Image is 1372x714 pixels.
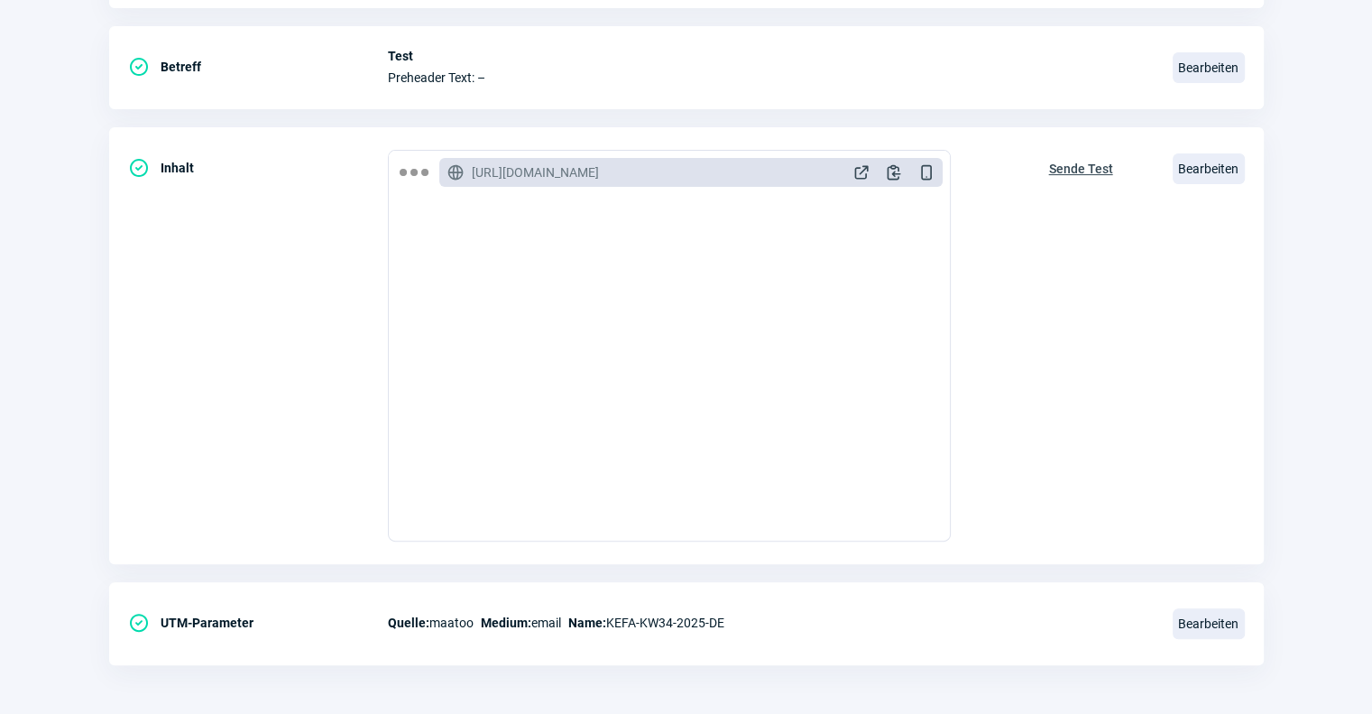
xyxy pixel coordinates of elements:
span: Name: [568,616,606,630]
span: Medium: [481,616,531,630]
span: Test [388,49,1151,63]
div: UTM-Parameter [128,605,388,641]
span: Bearbeiten [1173,608,1245,639]
span: Sende Test [1049,154,1113,183]
span: [URL][DOMAIN_NAME] [472,163,599,181]
div: Inhalt [128,150,388,186]
button: Sende Test [1030,150,1132,184]
span: Bearbeiten [1173,153,1245,184]
span: maatoo [388,612,474,634]
span: KEFA-KW34-2025-DE [568,612,724,634]
div: Betreff [128,49,388,85]
span: Quelle: [388,616,429,630]
span: Preheader Text: – [388,70,1151,85]
span: Bearbeiten [1173,52,1245,83]
span: email [481,612,561,634]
